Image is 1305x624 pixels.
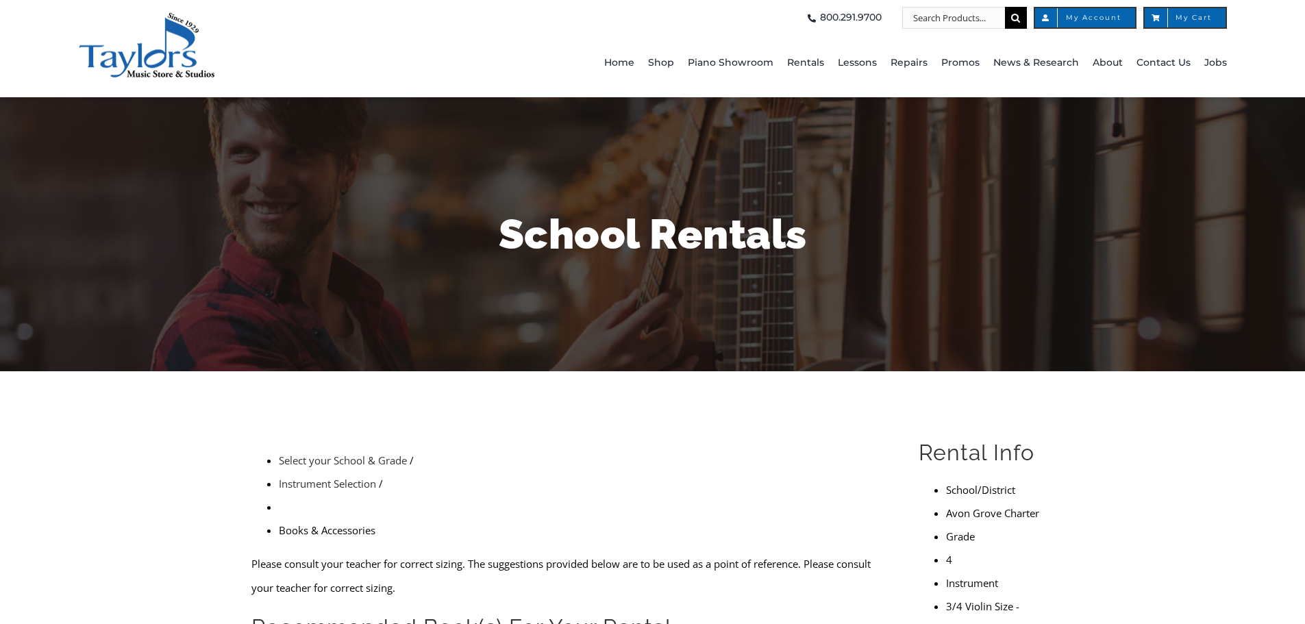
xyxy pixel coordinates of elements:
a: About [1093,29,1123,97]
a: My Cart [1143,7,1227,29]
li: 4 [926,484,1032,501]
a: Repairs [891,29,928,97]
span: Rentals [787,52,824,74]
a: Rentals [787,29,824,97]
span: Contact Us [1136,52,1191,74]
a: My Account [1034,7,1136,29]
a: News & Research [993,29,1079,97]
span: Promos [941,52,980,74]
a: Lessons [838,29,877,97]
a: Jobs [1204,29,1227,97]
span: / [399,398,410,412]
h2: Rental Info [919,389,1052,413]
h1: School Rentals [252,205,1054,263]
li: Grade [926,465,1032,484]
li: Essential Elements Strings 2025 – Violin Book 1 [258,527,647,563]
span: News & Research [993,52,1079,74]
span: Piano Showroom [688,52,773,74]
li: Title [258,505,647,527]
li: Instrument [926,507,1032,525]
li: 3/4 Violin Size - School Term(best value)* with damage waiver $169.76 [926,525,1032,597]
a: Select your School & Grade [269,398,397,412]
h2: Recommended Book(s) For Your Rental [258,482,880,499]
a: taylors-music-store-west-chester [78,10,215,24]
span: My Cart [1158,14,1212,21]
span: Shop [648,52,674,74]
p: Please consult your teacher for correct sizing. The suggestions provided below are to be used as ... [258,432,880,468]
a: Promos [941,29,980,97]
input: Search Products... [902,7,1005,29]
li: Qty [606,599,650,621]
span: Home [604,52,634,74]
input: Search [1005,7,1027,29]
li: Description [258,599,606,621]
li: Tax [926,603,1032,621]
h2: Accessories [258,575,880,592]
li: Price [647,505,686,527]
nav: Main Menu [377,29,1227,97]
span: Repairs [891,52,928,74]
nav: Top Right [377,7,1227,29]
a: Contact Us [1136,29,1191,97]
span: Jobs [1204,52,1227,74]
span: Lessons [838,52,877,74]
li: $14.99 [647,527,686,563]
a: 800.291.9700 [804,7,882,29]
span: My Account [1049,14,1121,21]
a: Shop [648,29,674,97]
a: Instrument Selection [413,398,510,412]
li: Price [650,599,694,621]
span: About [1093,52,1123,74]
a: Home [604,29,634,97]
span: / [513,398,524,412]
li: School/District [926,423,1032,442]
span: 800.291.9700 [820,7,882,29]
li: Avon Grove Charter [926,442,1032,460]
a: Piano Showroom [688,29,773,97]
li: Books & Accessories [527,396,623,414]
